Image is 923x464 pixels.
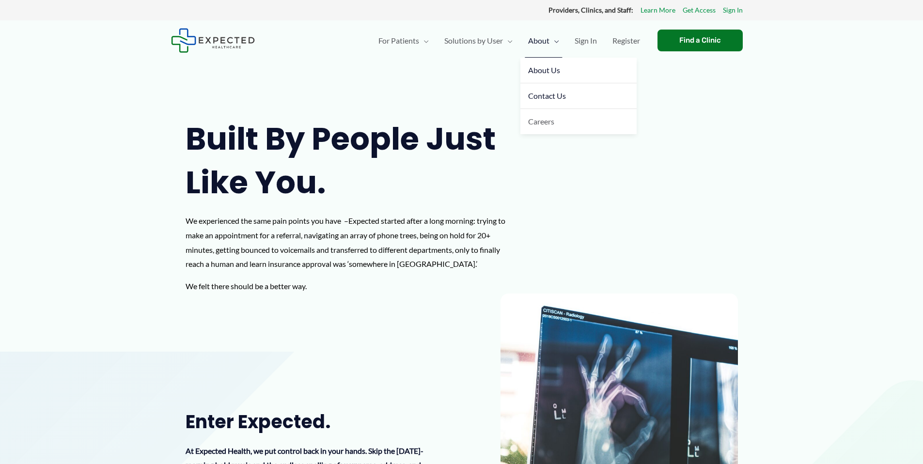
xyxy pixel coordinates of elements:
span: Register [612,24,640,58]
span: Solutions by User [444,24,503,58]
span: Menu Toggle [549,24,559,58]
a: Sign In [723,4,743,16]
a: Solutions by UserMenu Toggle [437,24,520,58]
span: For Patients [378,24,419,58]
a: Sign In [567,24,605,58]
a: Get Access [683,4,716,16]
a: For PatientsMenu Toggle [371,24,437,58]
a: Learn More [641,4,675,16]
img: Expected Healthcare Logo - side, dark font, small [171,28,255,53]
span: Sign In [575,24,597,58]
p: We felt there should be a better way. [186,279,517,294]
h1: Built by people just like you. [186,117,517,204]
a: Find a Clinic [657,30,743,51]
a: About Us [520,58,637,83]
a: Contact Us [520,83,637,109]
h2: Enter Expected. [186,410,431,433]
nav: Primary Site Navigation [371,24,648,58]
span: Contact Us [528,91,566,100]
span: About Us [528,65,560,75]
a: AboutMenu Toggle [520,24,567,58]
span: About [528,24,549,58]
a: Careers [520,109,637,134]
a: Register [605,24,648,58]
strong: Providers, Clinics, and Staff: [548,6,633,14]
span: Menu Toggle [419,24,429,58]
span: Menu Toggle [503,24,513,58]
span: Careers [528,117,554,126]
p: We experienced the same pain points you have – [186,214,517,271]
